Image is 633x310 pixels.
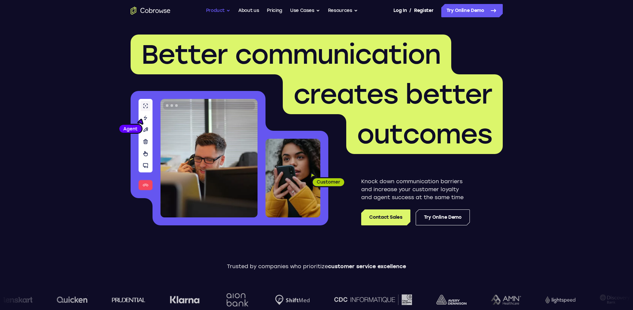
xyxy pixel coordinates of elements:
a: About us [238,4,259,17]
img: prudential [111,297,144,302]
img: A customer holding their phone [265,139,320,217]
img: AMN Healthcare [489,295,520,305]
img: Shiftmed [274,295,308,305]
p: Knock down communication barriers and increase your customer loyalty and agent success at the sam... [361,178,470,201]
span: creates better [293,78,492,110]
span: customer service excellence [328,263,406,270]
span: outcomes [357,118,492,150]
img: Klarna [168,296,198,304]
img: CDC Informatique [333,294,410,305]
a: Log In [393,4,407,17]
span: / [409,7,411,15]
a: Contact Sales [361,209,410,225]
button: Use Cases [290,4,320,17]
a: Try Online Demo [416,209,470,225]
a: Register [414,4,433,17]
a: Try Online Demo [441,4,503,17]
img: A customer support agent talking on the phone [160,99,258,217]
button: Product [206,4,231,17]
img: Lightspeed [544,296,574,303]
img: avery-dennison [435,295,465,305]
button: Resources [328,4,358,17]
span: Better communication [141,39,441,70]
a: Go to the home page [131,7,170,15]
a: Pricing [267,4,282,17]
